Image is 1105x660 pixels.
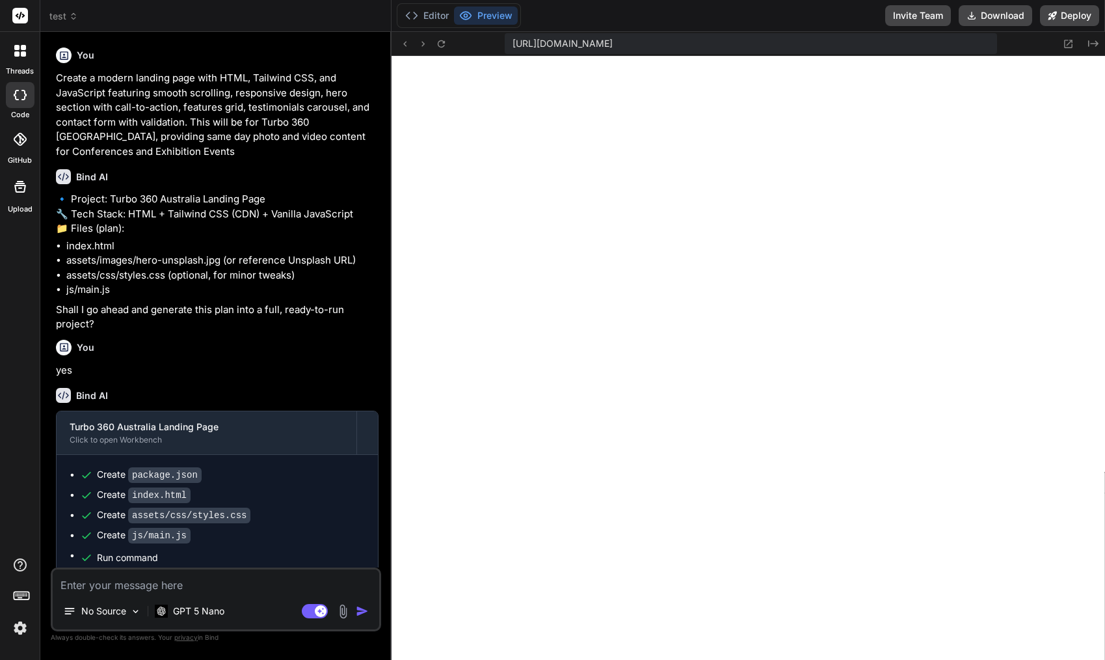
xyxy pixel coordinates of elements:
button: Editor [400,7,454,25]
div: Create [97,508,250,522]
h6: Bind AI [76,171,108,184]
button: Download [959,5,1032,26]
img: GPT 5 Nano [155,605,168,617]
iframe: Preview [392,56,1105,660]
label: GitHub [8,155,32,166]
img: Pick Models [130,606,141,617]
img: attachment [336,604,351,619]
label: Upload [8,204,33,215]
li: assets/css/styles.css (optional, for minor tweaks) [66,268,379,283]
div: Create [97,529,191,542]
p: Shall I go ahead and generate this plan into a full, ready-to-run project? [56,303,379,332]
label: threads [6,66,34,77]
p: yes [56,363,379,378]
li: assets/images/hero-unsplash.jpg (or reference Unsplash URL) [66,253,379,268]
label: code [11,109,29,120]
h6: Bind AI [76,389,108,402]
button: Deploy [1040,5,1099,26]
div: Create [97,468,202,482]
span: privacy [174,633,198,641]
code: index.html [128,488,191,503]
span: [URL][DOMAIN_NAME] [513,37,613,50]
p: No Source [81,605,126,618]
div: Click to open Workbench [70,435,343,445]
button: Turbo 360 Australia Landing PageClick to open Workbench [57,411,356,454]
li: js/main.js [66,282,379,297]
button: Invite Team [885,5,951,26]
p: Create a modern landing page with HTML, Tailwind CSS, and JavaScript featuring smooth scrolling, ... [56,71,379,159]
div: Create [97,488,191,502]
img: settings [9,617,31,639]
h6: You [77,49,94,62]
div: Turbo 360 Australia Landing Page [70,420,343,433]
button: Preview [454,7,518,25]
code: assets/css/styles.css [128,508,250,523]
h6: You [77,341,94,354]
p: Always double-check its answers. Your in Bind [51,631,381,644]
span: test [49,10,78,23]
img: icon [356,605,369,618]
li: index.html [66,239,379,254]
span: Run command [97,551,365,564]
code: js/main.js [128,528,191,543]
p: GPT 5 Nano [173,605,224,618]
code: package.json [128,467,202,483]
p: 🔹 Project: Turbo 360 Australia Landing Page 🔧 Tech Stack: HTML + Tailwind CSS (CDN) + Vanilla Jav... [56,192,379,236]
